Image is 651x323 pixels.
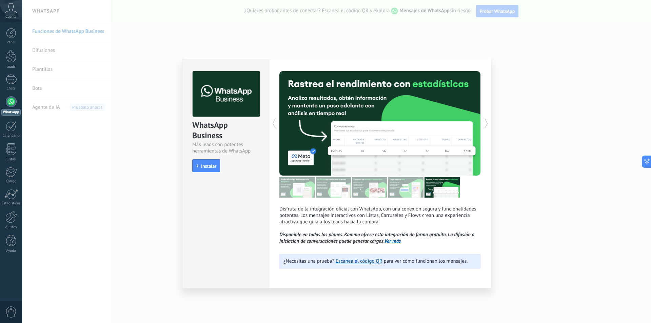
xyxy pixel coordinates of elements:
[283,258,334,264] span: ¿Necesitas una prueba?
[388,177,423,198] img: tour_image_62c9952fc9cf984da8d1d2aa2c453724.png
[384,238,401,244] a: Ver más
[192,159,220,172] button: Instalar
[193,71,260,117] img: logo_main.png
[201,164,216,168] span: Instalar
[1,40,21,45] div: Panel
[1,201,21,206] div: Estadísticas
[352,177,387,198] img: tour_image_1009fe39f4f058b759f0df5a2b7f6f06.png
[1,179,21,184] div: Correo
[1,109,21,116] div: WhatsApp
[425,177,460,198] img: tour_image_cc377002d0016b7ebaeb4dbe65cb2175.png
[192,141,259,154] div: Más leads con potentes herramientas de WhatsApp
[1,157,21,162] div: Listas
[192,120,259,141] div: WhatsApp Business
[279,177,315,198] img: tour_image_7a4924cebc22ed9e3259523e50fe4fd6.png
[1,134,21,138] div: Calendario
[1,65,21,69] div: Leads
[5,15,17,19] span: Cuenta
[1,86,21,91] div: Chats
[279,206,481,244] p: Disfruta de la integración oficial con WhatsApp, con una conexión segura y funcionalidades potent...
[316,177,351,198] img: tour_image_cc27419dad425b0ae96c2716632553fa.png
[1,249,21,253] div: Ayuda
[336,258,382,264] a: Escanea el código QR
[384,258,468,264] span: para ver cómo funcionan los mensajes.
[1,225,21,229] div: Ajustes
[279,231,474,244] i: Disponible en todos los planes. Kommo ofrece esta integración de forma gratuita. La difusión o in...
